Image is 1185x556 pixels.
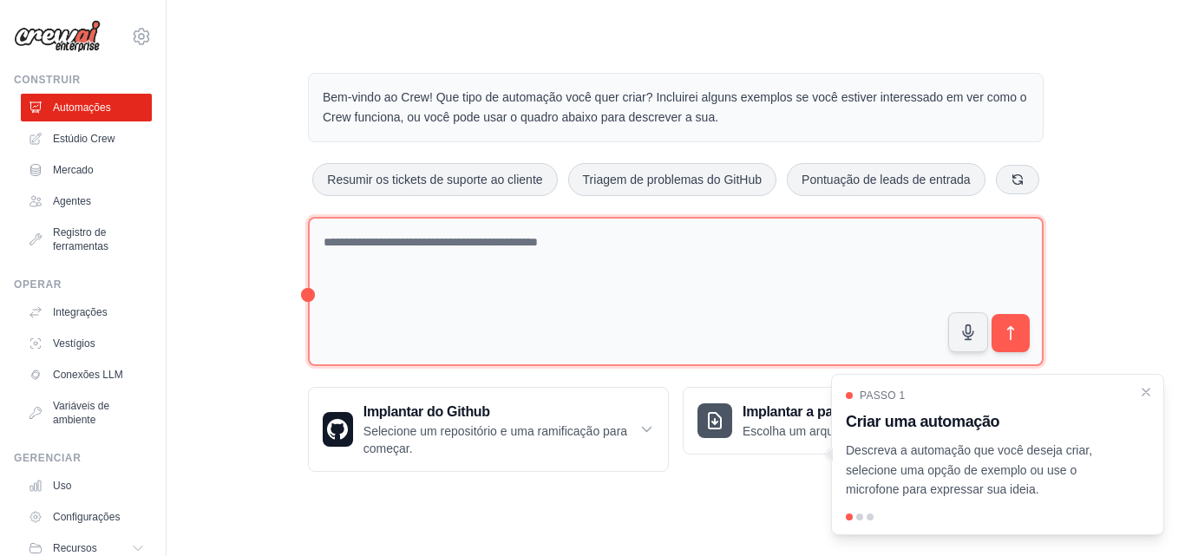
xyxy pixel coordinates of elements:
[53,542,97,554] font: Recursos
[14,20,101,53] img: Logotipo
[53,369,123,381] font: Conexões LLM
[14,278,62,291] font: Operar
[53,101,111,114] font: Automações
[846,443,1092,497] font: Descreva a automação que você deseja criar, selecione uma opção de exemplo ou use o microfone par...
[860,389,906,402] font: Passo 1
[21,156,152,184] a: Mercado
[53,226,108,252] font: Registro de ferramentas
[21,298,152,326] a: Integrações
[21,503,152,531] a: Configurações
[21,330,152,357] a: Vestígios
[14,452,81,464] font: Gerenciar
[743,404,945,419] font: Implantar a partir do arquivo zip
[21,187,152,215] a: Agentes
[802,173,971,186] font: Pontuação de leads de entrada
[21,94,152,121] a: Automações
[53,133,115,145] font: Estúdio Crew
[21,472,152,500] a: Uso
[363,404,490,419] font: Implantar do Github
[1098,473,1185,556] iframe: Widget de bate-papo
[363,424,627,455] font: Selecione um repositório e uma ramificação para começar.
[53,400,109,426] font: Variáveis de ambiente
[53,511,120,523] font: Configurações
[21,219,152,260] a: Registro de ferramentas
[21,125,152,153] a: Estúdio Crew
[53,337,95,350] font: Vestígios
[743,424,935,438] font: Escolha um arquivo zip para enviar.
[323,90,1027,124] font: Bem-vindo ao Crew! Que tipo de automação você quer criar? Incluirei alguns exemplos se você estiv...
[53,195,91,207] font: Agentes
[21,361,152,389] a: Conexões LLM
[53,306,108,318] font: Integrações
[1139,385,1153,399] button: Passo a passo detalhado
[787,163,985,196] button: Pontuação de leads de entrada
[14,74,81,86] font: Construir
[21,392,152,434] a: Variáveis de ambiente
[53,164,94,176] font: Mercado
[312,163,557,196] button: Resumir os tickets de suporte ao cliente
[53,480,71,492] font: Uso
[568,163,776,196] button: Triagem de problemas do GitHub
[327,173,542,186] font: Resumir os tickets de suporte ao cliente
[583,173,762,186] font: Triagem de problemas do GitHub
[846,413,999,430] font: Criar uma automação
